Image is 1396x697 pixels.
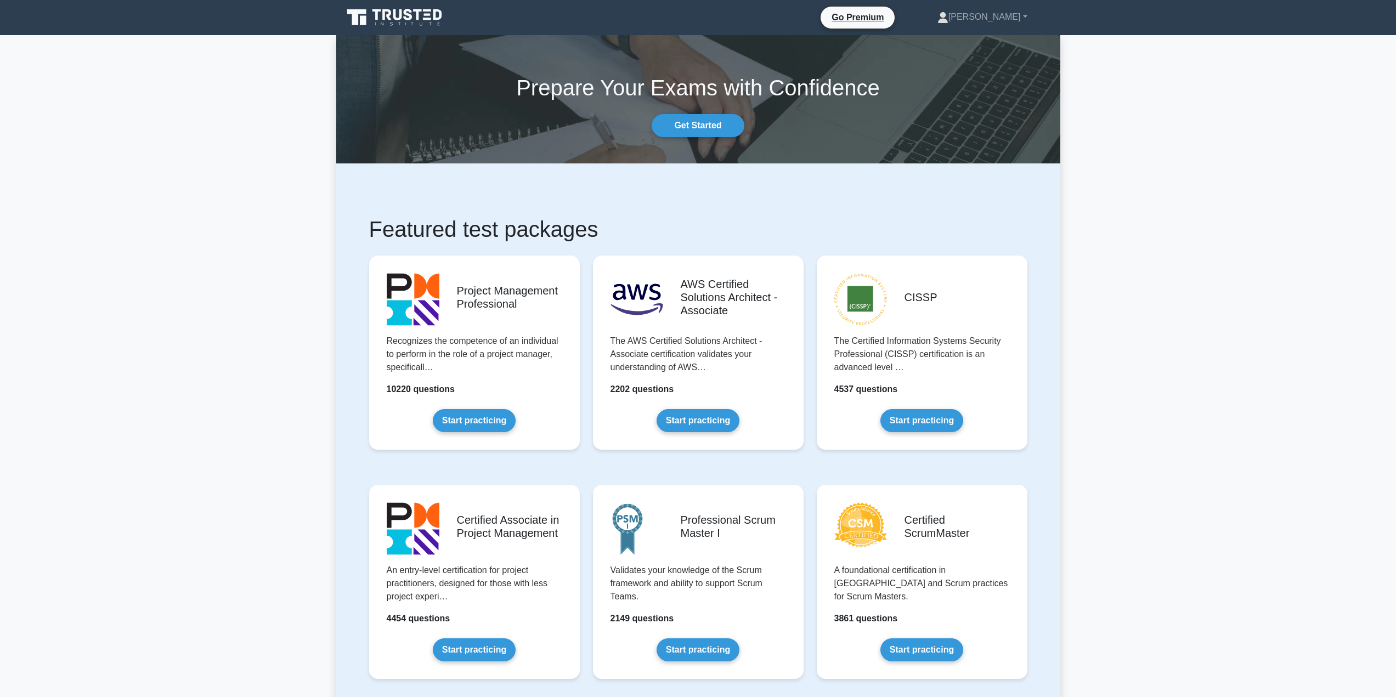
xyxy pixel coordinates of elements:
[911,6,1054,28] a: [PERSON_NAME]
[825,10,890,24] a: Go Premium
[433,638,516,661] a: Start practicing
[369,216,1027,242] h1: Featured test packages
[657,638,739,661] a: Start practicing
[652,114,744,137] a: Get Started
[336,75,1060,101] h1: Prepare Your Exams with Confidence
[433,409,516,432] a: Start practicing
[880,409,963,432] a: Start practicing
[880,638,963,661] a: Start practicing
[657,409,739,432] a: Start practicing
